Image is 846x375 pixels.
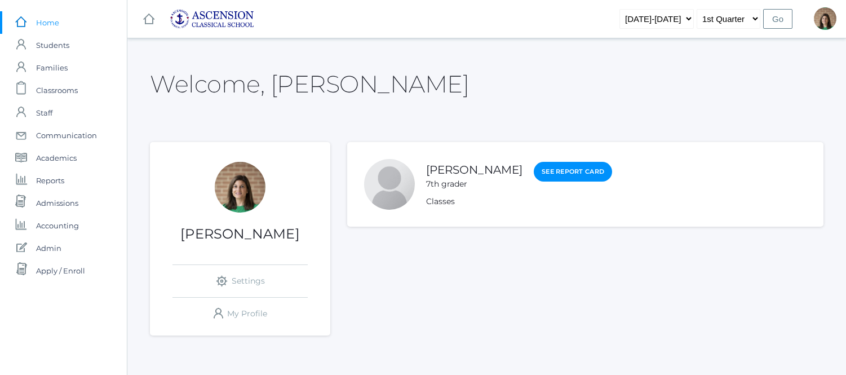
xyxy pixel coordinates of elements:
[36,192,78,214] span: Admissions
[36,259,85,282] span: Apply / Enroll
[36,237,61,259] span: Admin
[36,214,79,237] span: Accounting
[763,9,792,29] input: Go
[426,178,522,190] div: 7th grader
[364,159,415,210] div: Levi Adams
[170,9,254,29] img: 2_ascension-logo-blue.jpg
[534,162,612,182] a: See Report Card
[36,79,78,102] span: Classrooms
[36,34,69,56] span: Students
[426,196,455,206] a: Classes
[36,124,97,147] span: Communication
[36,56,68,79] span: Families
[426,163,522,177] a: [PERSON_NAME]
[172,298,308,330] a: My Profile
[36,147,77,169] span: Academics
[215,162,265,213] div: Jenna Adams
[814,7,836,30] div: Jenna Adams
[36,169,64,192] span: Reports
[150,71,469,97] h2: Welcome, [PERSON_NAME]
[172,265,308,297] a: Settings
[36,11,59,34] span: Home
[36,102,52,124] span: Staff
[150,227,330,241] h1: [PERSON_NAME]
